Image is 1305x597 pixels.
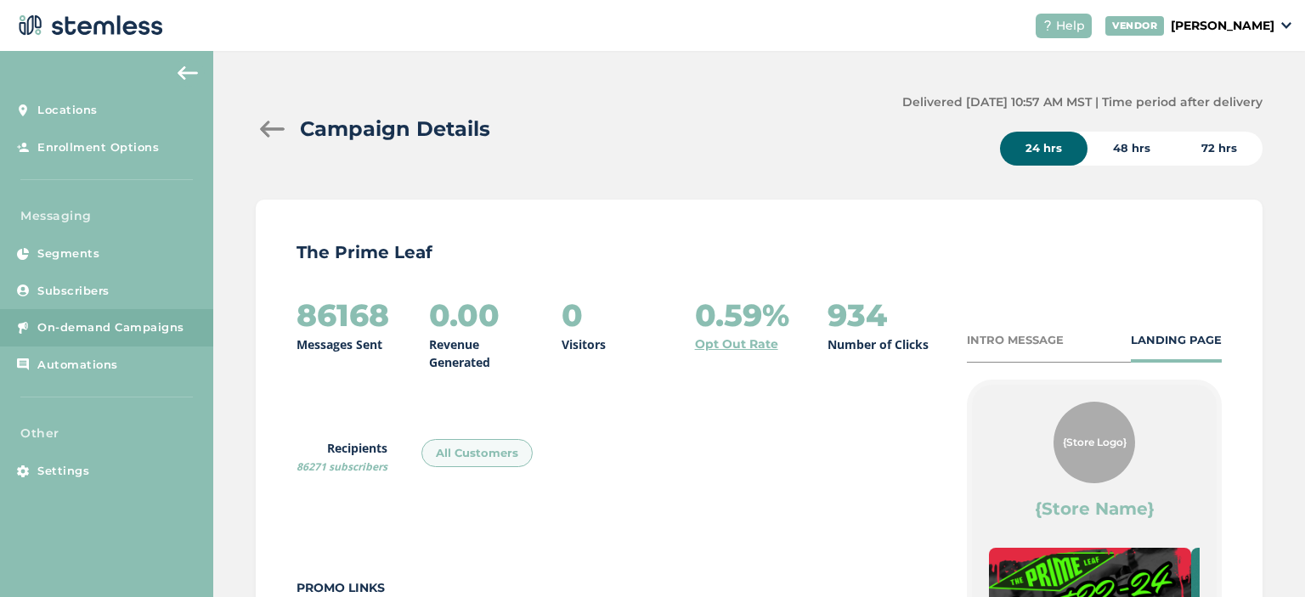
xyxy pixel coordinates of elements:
p: [PERSON_NAME] [1171,17,1274,35]
label: Delivered [DATE] 10:57 AM MST | Time period after delivery [902,93,1263,111]
span: Enrollment Options [37,139,159,156]
h2: 86168 [297,298,389,332]
label: Promo Links [297,579,933,597]
p: The Prime Leaf [297,240,1222,264]
span: {Store Logo} [1063,435,1127,450]
div: VENDOR [1105,16,1164,36]
img: icon_down-arrow-small-66adaf34.svg [1281,22,1291,29]
p: Number of Clicks [828,335,929,353]
div: 72 hrs [1176,132,1263,166]
span: Settings [37,463,89,480]
p: Messages Sent [297,335,382,353]
div: 48 hrs [1087,132,1176,166]
div: INTRO MESSAGE [967,332,1064,349]
span: Locations [37,102,98,119]
label: {Store Name} [1035,497,1155,521]
span: Segments [37,245,99,262]
span: 86271 subscribers [297,459,387,474]
p: Visitors [562,335,606,353]
img: icon-help-white-03924b79.svg [1042,20,1053,31]
img: icon-arrow-back-accent-c549486e.svg [178,66,198,80]
h2: 0 [562,298,583,332]
span: Automations [37,357,118,374]
label: Recipients [297,439,387,475]
div: All Customers [421,439,533,468]
a: Opt Out Rate [695,335,778,353]
span: Subscribers [37,283,110,300]
div: 24 hrs [1000,132,1087,166]
p: Revenue Generated [429,335,534,371]
div: LANDING PAGE [1131,332,1222,349]
h2: 0.59% [695,298,789,332]
h2: 0.00 [429,298,500,332]
iframe: Chat Widget [1220,515,1305,597]
span: On-demand Campaigns [37,319,184,336]
h2: Campaign Details [300,114,490,144]
img: logo-dark-0685b13c.svg [14,8,163,42]
h2: 934 [828,298,887,332]
span: Help [1056,17,1085,35]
